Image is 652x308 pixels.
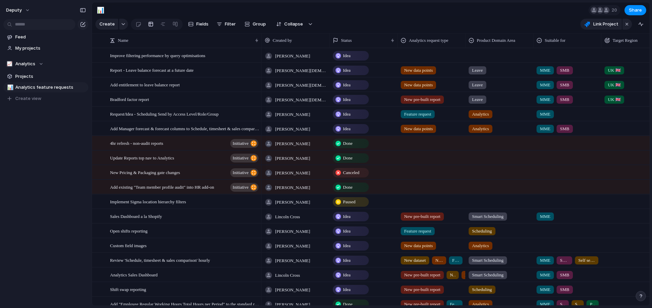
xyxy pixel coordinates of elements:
button: Collapse [272,19,306,30]
span: Analytics request type [409,37,448,44]
span: Feature request [450,301,459,308]
span: New pre-built report [404,272,440,278]
span: Analytics Sales Dashboard [110,271,158,278]
span: Done [343,155,352,161]
span: [PERSON_NAME] [275,243,310,250]
button: Group [241,19,269,30]
span: Idea [343,242,350,249]
button: Fields [185,19,211,30]
span: New pre-built report [404,301,440,308]
span: [PERSON_NAME] [275,228,310,235]
a: Projects [3,71,88,82]
span: Create [99,21,115,28]
span: Analytics [15,61,35,67]
span: Smart Scheduling [472,257,504,264]
span: Idea [343,257,350,264]
span: Add Manager forecast & forecast columns to Schedule, timesheet & sales comparison report [110,124,259,132]
span: Link Project [593,21,618,28]
button: Create [95,19,118,30]
span: UK 🇬🇧 [608,82,621,88]
span: Paused [343,199,356,205]
span: SMB [560,96,569,103]
span: SMB [560,286,569,293]
div: 📈 [6,61,13,67]
span: [PERSON_NAME] [275,301,310,308]
span: [PERSON_NAME] [275,184,310,191]
span: Improve filtering performance by query optimisations [110,51,205,59]
span: Canceled [343,169,359,176]
span: Leave [472,96,483,103]
span: Feature request [404,228,431,235]
span: [PERSON_NAME] [275,111,310,118]
span: Idea [343,96,350,103]
span: Leave [472,67,483,74]
span: UK 🇬🇧 [608,67,621,74]
span: [PERSON_NAME] [275,53,310,59]
span: SMB [560,301,565,308]
span: New data points [404,125,433,132]
span: Bradford factor report [110,95,149,103]
span: Projects [15,73,86,80]
a: Feed [3,32,88,42]
span: New data points [404,82,433,88]
span: New pre-built report [404,213,440,220]
span: Status [341,37,352,44]
span: Idea [343,111,350,118]
span: Done [343,140,352,147]
span: New Pricing & Packaging gate changes [110,168,180,176]
span: Idea [343,82,350,88]
button: deputy [3,5,34,16]
span: New data points [404,67,433,74]
span: Idea [343,286,350,293]
span: 20 [612,7,619,14]
span: Analytics [472,111,489,118]
div: 📊 [97,5,104,15]
span: Fields [196,21,209,28]
span: MME [540,67,550,74]
span: Self serve [575,301,580,308]
span: MME [540,286,550,293]
span: Filter [225,21,236,28]
span: Done [343,301,352,308]
span: initiative [233,183,249,192]
span: Leave [472,82,483,88]
span: My projects [15,45,86,52]
span: [PERSON_NAME][DEMOGRAPHIC_DATA] [275,97,327,103]
span: SMB [560,257,569,264]
span: Add entitlement to leave balance report [110,81,180,88]
span: MME [540,272,550,278]
span: 4hr refresh - non-audit reports [110,139,163,147]
span: MME [540,213,550,220]
span: Analytics [472,301,489,308]
span: Done [343,184,352,191]
a: 📊Analytics feature requests [3,82,88,92]
span: Smart Scheduling [472,272,504,278]
span: initiative [233,168,249,177]
span: MME [540,125,550,132]
span: Idea [343,272,350,278]
span: Created by [273,37,292,44]
span: New data points [435,257,443,264]
span: SMB [560,125,569,132]
span: Idea [343,213,350,220]
button: Create view [3,93,88,104]
span: New dataset [450,272,455,278]
span: [PERSON_NAME][DEMOGRAPHIC_DATA] [275,67,327,74]
button: initiative [230,139,258,148]
span: MME [540,82,550,88]
span: UK 🇬🇧 [608,96,621,103]
span: initiative [233,139,249,148]
button: initiative [230,183,258,192]
span: SMB [560,272,569,278]
span: SMB [560,82,569,88]
span: Open shifts reporting [110,227,147,235]
span: [PERSON_NAME] [275,155,310,162]
span: Feed [15,34,86,40]
span: Scheduling [472,286,492,293]
span: Smart Scheduling [472,213,504,220]
span: [PERSON_NAME] [275,126,310,133]
span: Lincoln Cross [275,272,300,279]
span: New dataset [404,257,426,264]
span: deputy [6,7,22,14]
